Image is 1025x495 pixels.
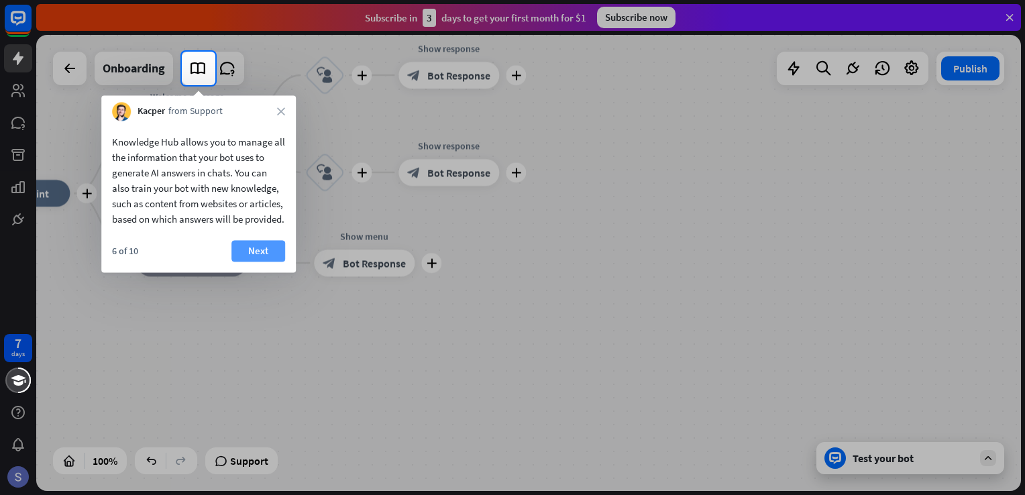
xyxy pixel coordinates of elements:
i: close [277,107,285,115]
button: Open LiveChat chat widget [11,5,51,46]
button: Next [231,240,285,262]
span: from Support [168,105,223,119]
span: Kacper [138,105,165,119]
div: 6 of 10 [112,245,138,257]
div: Knowledge Hub allows you to manage all the information that your bot uses to generate AI answers ... [112,134,285,227]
